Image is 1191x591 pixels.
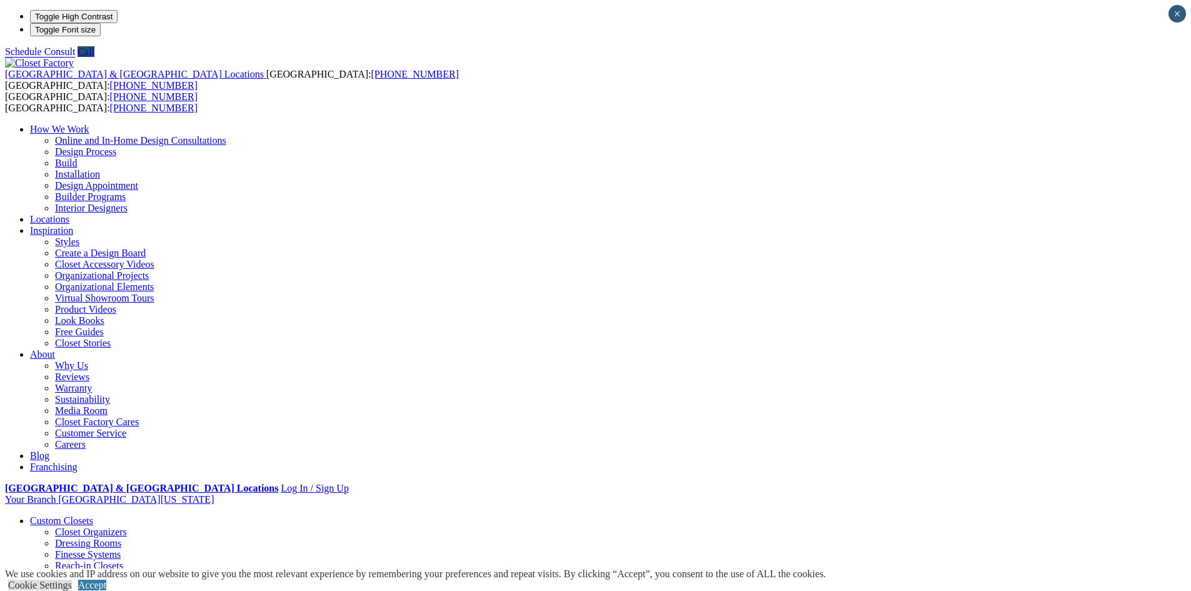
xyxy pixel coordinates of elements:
a: [GEOGRAPHIC_DATA] & [GEOGRAPHIC_DATA] Locations [5,483,278,493]
a: Organizational Projects [55,270,149,281]
a: Closet Stories [55,338,111,348]
a: Cookie Settings [8,580,72,590]
a: How We Work [30,124,89,134]
a: [PHONE_NUMBER] [371,69,458,79]
a: Custom Closets [30,515,93,526]
a: Installation [55,169,100,179]
a: Franchising [30,462,78,472]
a: Log In / Sign Up [281,483,348,493]
a: Look Books [55,315,104,326]
a: Product Videos [55,304,116,315]
a: Online and In-Home Design Consultations [55,135,226,146]
a: Reach-in Closets [55,560,123,571]
a: Styles [55,236,79,247]
a: Design Appointment [55,180,138,191]
a: Media Room [55,405,108,416]
a: Builder Programs [55,191,126,202]
button: Close [1168,5,1186,23]
a: Schedule Consult [5,46,75,57]
a: Build [55,158,78,168]
button: Toggle Font size [30,23,101,36]
span: [GEOGRAPHIC_DATA]: [GEOGRAPHIC_DATA]: [5,69,459,91]
a: Closet Factory Cares [55,417,139,427]
a: [PHONE_NUMBER] [110,103,198,113]
a: Reviews [55,371,89,382]
a: Warranty [55,383,92,393]
a: Interior Designers [55,203,128,213]
a: Blog [30,450,49,461]
span: [GEOGRAPHIC_DATA][US_STATE] [58,494,214,505]
a: Virtual Showroom Tours [55,293,154,303]
span: Toggle Font size [35,25,96,34]
a: Closet Organizers [55,527,127,537]
a: Accept [78,580,106,590]
a: Organizational Elements [55,281,154,292]
a: Call [78,46,94,57]
a: Dressing Rooms [55,538,121,548]
a: Locations [30,214,69,225]
span: [GEOGRAPHIC_DATA] & [GEOGRAPHIC_DATA] Locations [5,69,264,79]
a: Design Process [55,146,116,157]
a: [GEOGRAPHIC_DATA] & [GEOGRAPHIC_DATA] Locations [5,69,266,79]
a: Free Guides [55,326,104,337]
span: Your Branch [5,494,56,505]
span: Toggle High Contrast [35,12,113,21]
span: [GEOGRAPHIC_DATA]: [GEOGRAPHIC_DATA]: [5,91,198,113]
a: About [30,349,55,360]
div: We use cookies and IP address on our website to give you the most relevant experience by remember... [5,568,826,580]
a: Careers [55,439,86,450]
a: Customer Service [55,428,126,438]
a: Inspiration [30,225,73,236]
a: Why Us [55,360,88,371]
a: Sustainability [55,394,110,405]
a: [PHONE_NUMBER] [110,91,198,102]
button: Toggle High Contrast [30,10,118,23]
a: Closet Accessory Videos [55,259,154,270]
a: [PHONE_NUMBER] [110,80,198,91]
a: Create a Design Board [55,248,146,258]
img: Closet Factory [5,58,74,69]
a: Finesse Systems [55,549,121,560]
a: Your Branch [GEOGRAPHIC_DATA][US_STATE] [5,494,214,505]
